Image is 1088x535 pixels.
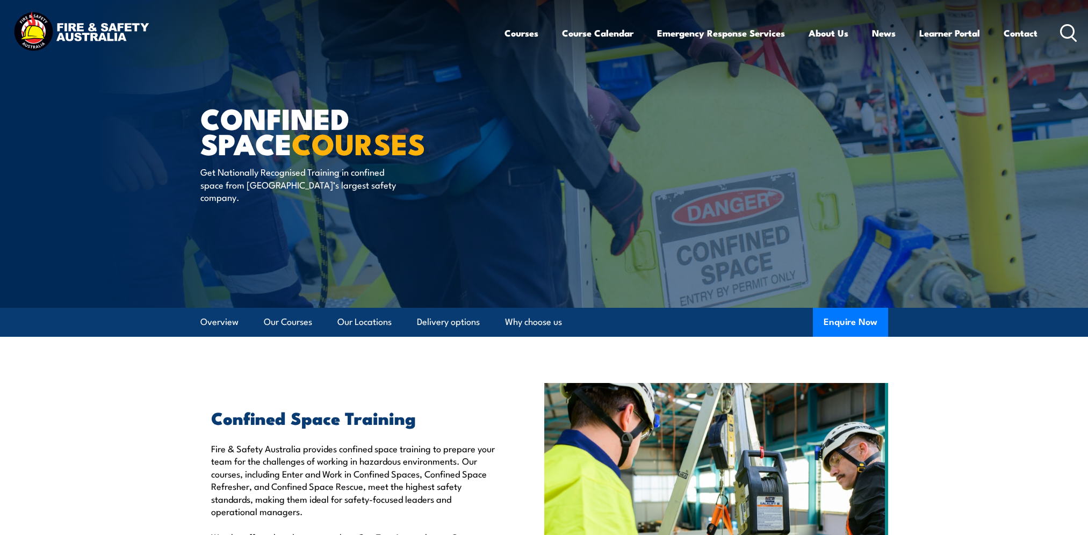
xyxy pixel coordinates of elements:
a: Learner Portal [919,19,980,47]
a: Contact [1004,19,1037,47]
a: News [872,19,896,47]
a: Emergency Response Services [657,19,785,47]
h1: Confined Space [200,105,466,155]
strong: COURSES [292,120,426,165]
a: Why choose us [505,308,562,336]
p: Get Nationally Recognised Training in confined space from [GEOGRAPHIC_DATA]’s largest safety comp... [200,165,397,203]
a: Our Locations [337,308,392,336]
a: Delivery options [417,308,480,336]
a: About Us [809,19,848,47]
h2: Confined Space Training [211,410,495,425]
a: Courses [505,19,538,47]
a: Course Calendar [562,19,633,47]
a: Overview [200,308,239,336]
a: Our Courses [264,308,312,336]
button: Enquire Now [813,308,888,337]
p: Fire & Safety Australia provides confined space training to prepare your team for the challenges ... [211,442,495,517]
